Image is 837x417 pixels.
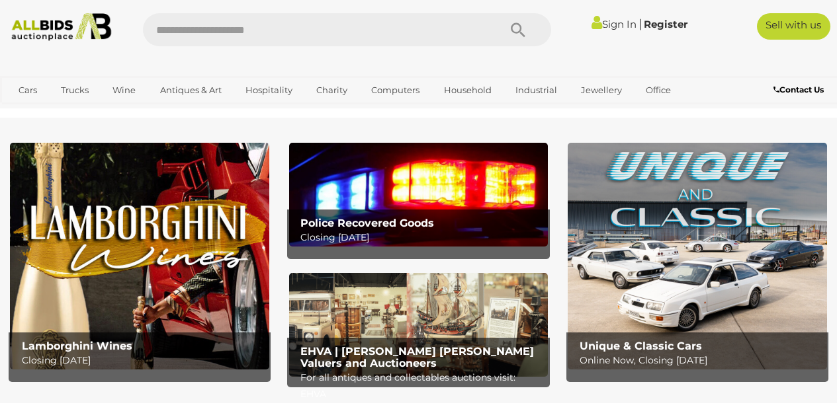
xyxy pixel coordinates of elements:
[644,18,687,30] a: Register
[507,79,566,101] a: Industrial
[300,217,434,229] b: Police Recovered Goods
[289,273,549,377] a: EHVA | Evans Hastings Valuers and Auctioneers EHVA | [PERSON_NAME] [PERSON_NAME] Valuers and Auct...
[52,79,97,101] a: Trucks
[572,79,631,101] a: Jewellery
[637,79,680,101] a: Office
[10,143,269,369] a: Lamborghini Wines Lamborghini Wines Closing [DATE]
[152,79,230,101] a: Antiques & Art
[237,79,301,101] a: Hospitality
[289,273,549,377] img: EHVA | Evans Hastings Valuers and Auctioneers
[10,101,54,123] a: Sports
[773,85,824,95] b: Contact Us
[592,18,637,30] a: Sign In
[363,79,428,101] a: Computers
[300,229,543,246] p: Closing [DATE]
[435,79,500,101] a: Household
[580,340,702,352] b: Unique & Classic Cars
[300,345,534,369] b: EHVA | [PERSON_NAME] [PERSON_NAME] Valuers and Auctioneers
[289,143,549,246] a: Police Recovered Goods Police Recovered Goods Closing [DATE]
[300,369,543,402] p: For all antiques and collectables auctions visit: EHVA
[773,83,827,97] a: Contact Us
[568,143,827,369] a: Unique & Classic Cars Unique & Classic Cars Online Now, Closing [DATE]
[289,143,549,246] img: Police Recovered Goods
[6,13,116,41] img: Allbids.com.au
[22,340,132,352] b: Lamborghini Wines
[485,13,551,46] button: Search
[568,143,827,369] img: Unique & Classic Cars
[757,13,830,40] a: Sell with us
[104,79,144,101] a: Wine
[308,79,356,101] a: Charity
[61,101,172,123] a: [GEOGRAPHIC_DATA]
[22,352,264,369] p: Closing [DATE]
[639,17,642,31] span: |
[10,143,269,369] img: Lamborghini Wines
[580,352,822,369] p: Online Now, Closing [DATE]
[10,79,46,101] a: Cars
